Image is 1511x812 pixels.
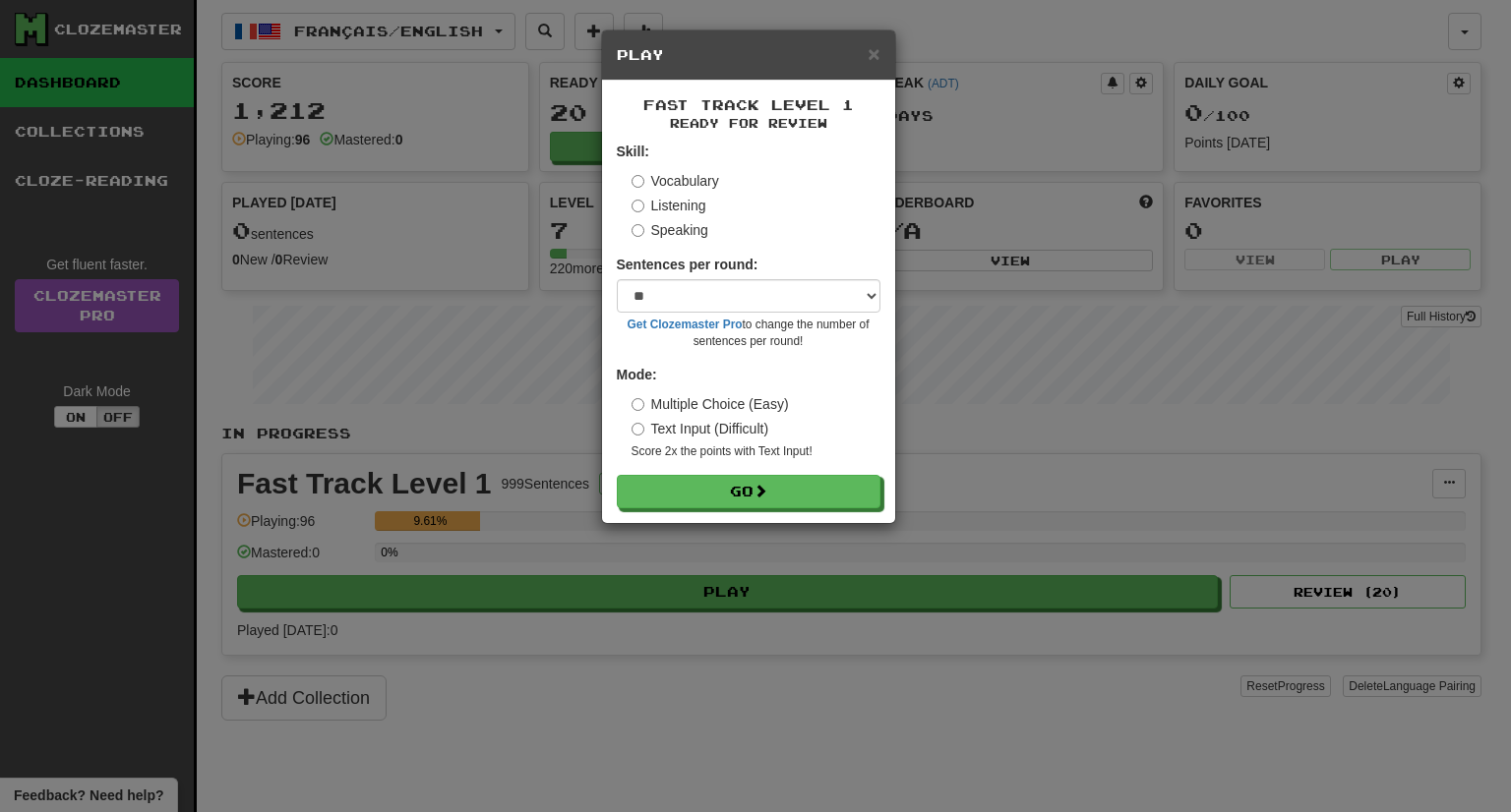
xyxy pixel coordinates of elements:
button: Close [868,43,879,64]
input: Listening [632,200,644,212]
button: Go [617,475,880,508]
small: Ready for Review [617,115,880,132]
label: Listening [632,196,706,215]
h5: Play [617,45,880,65]
label: Speaking [632,220,708,240]
input: Vocabulary [632,175,644,188]
label: Text Input (Difficult) [632,419,769,438]
strong: Mode: [617,367,657,382]
input: Text Input (Difficult) [632,423,644,435]
label: Multiple Choice (Easy) [632,394,789,414]
label: Sentences per round: [617,255,758,274]
span: × [868,42,879,65]
a: Get Clozemaster Pro [628,318,743,331]
small: Score 2x the points with Text Input ! [632,443,880,460]
label: Vocabulary [632,171,719,191]
small: to change the number of sentences per round! [617,317,880,350]
span: Fast Track Level 1 [643,96,854,113]
input: Speaking [632,224,644,237]
strong: Skill: [617,144,649,159]
input: Multiple Choice (Easy) [632,398,644,411]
